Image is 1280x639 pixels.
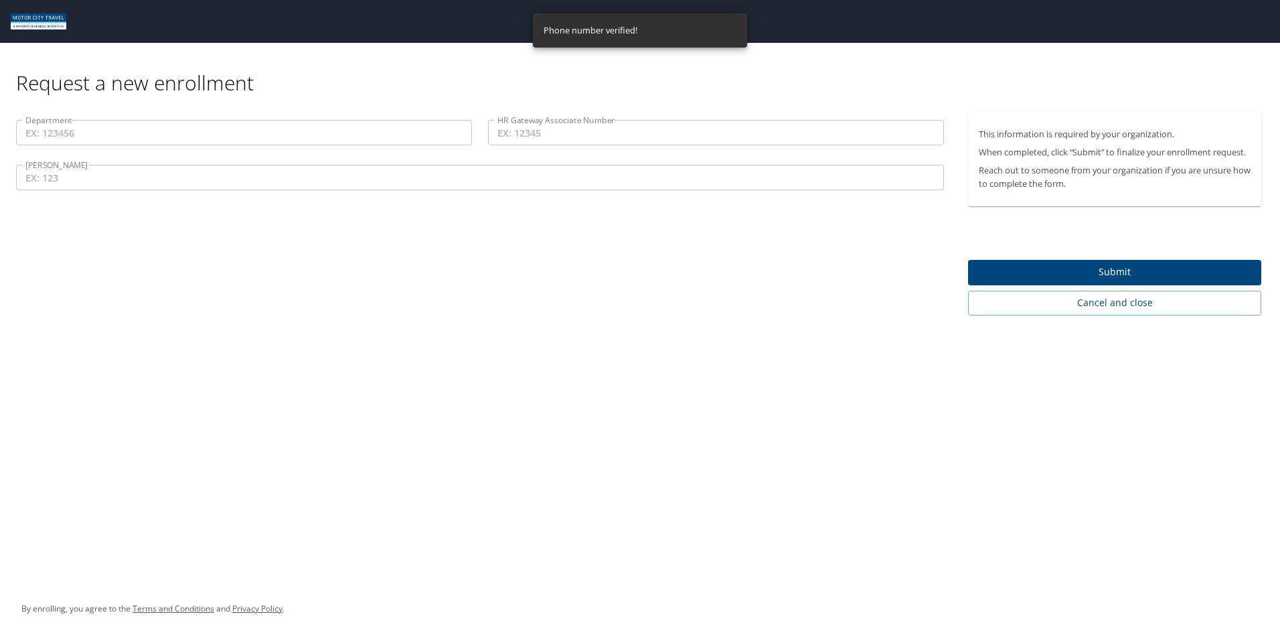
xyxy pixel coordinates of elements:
p: Reach out to someone from your organization if you are unsure how to complete the form. [979,164,1251,190]
div: By enrolling, you agree to the and . [21,592,285,626]
a: Terms and Conditions [133,603,214,614]
p: This information is required by your organization. [979,128,1251,141]
a: Privacy Policy [232,603,283,614]
span: Cancel and close [979,295,1251,311]
input: EX: 12345 [488,120,944,145]
p: When completed, click “Submit” to finalize your enrollment request. [979,146,1251,159]
input: EX: 123456 [16,120,472,145]
div: Phone number verified! [544,17,637,44]
input: EX: 123 [16,165,944,190]
img: Motor City logo [11,13,66,29]
div: Request a new enrollment [16,43,1272,96]
span: Submit [979,264,1251,281]
button: Submit [968,260,1261,286]
button: Cancel and close [968,291,1261,315]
